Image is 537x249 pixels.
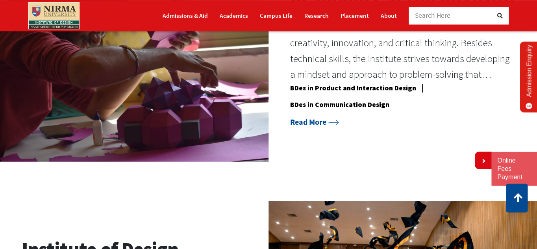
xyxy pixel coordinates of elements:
a: Online Fees Payment [497,156,531,181]
a: Read More [290,116,339,126]
img: main_logo [28,2,80,29]
span: Search Here [415,11,451,20]
a: Academics [220,9,248,22]
a: Admissions & Aid [163,9,208,22]
a: BDes in Product and Interaction Design [290,83,416,95]
a: About [381,9,397,22]
p: The academic environment at the institute fosters creativity, innovation, and critical thinking. ... [290,19,515,82]
a: Placement [341,9,369,22]
a: Research [304,9,329,22]
a: Campus Life [260,9,293,22]
a: BDes in Communication Design [290,100,389,112]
